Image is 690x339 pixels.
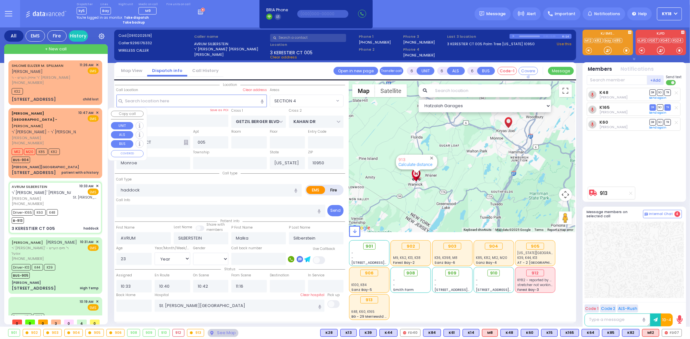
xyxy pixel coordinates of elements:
[193,246,205,251] label: Gender
[297,10,348,18] input: (000)000-00000
[26,30,45,42] div: EMS
[77,320,87,324] span: 4
[116,198,130,203] label: Call Info
[498,67,517,75] button: Code-1
[12,111,57,128] a: [PERSON_NAME]
[662,11,672,17] span: KY18
[36,149,48,155] span: K85
[270,150,279,155] label: State
[352,251,354,255] span: -
[447,41,535,47] a: 3 KERESTIER CT 005 Palm Tree [US_STATE] 10950
[434,287,496,292] span: [STREET_ADDRESS][PERSON_NAME]
[80,240,94,244] span: 10:31 AM
[637,38,648,43] a: KJFD
[351,224,372,232] img: Google
[26,10,69,18] img: Logo
[366,243,373,250] span: 901
[650,119,656,125] span: DR
[116,293,136,298] label: Back Home
[434,260,455,265] span: Sanz Bay-6
[45,46,67,52] span: + New call
[380,67,403,75] button: Transfer call
[647,75,664,85] button: +Add
[12,157,30,163] span: BUS-904
[648,38,659,43] a: FD07
[448,270,457,276] span: 909
[266,7,288,13] span: BRIA Phone
[12,169,56,176] div: [STREET_ADDRESS]
[12,129,86,135] span: ר' [PERSON_NAME] - ר' [PERSON_NAME]
[12,190,79,195] span: ר' [PERSON_NAME]' [PERSON_NAME]
[61,170,99,175] div: patient with a history
[49,149,60,155] span: K82
[270,42,356,47] label: Location
[650,89,656,96] span: DR
[96,183,99,189] span: ✕
[80,286,99,291] div: High Temp
[130,40,152,46] span: 9296176332
[107,329,125,336] div: 906
[12,69,43,74] span: [PERSON_NAME]
[308,273,324,278] label: In Service
[487,11,506,17] span: Message
[352,84,375,97] button: Show street map
[393,287,414,292] span: Smith Farm
[393,282,395,287] span: -
[406,270,415,276] span: 908
[352,260,413,265] span: [STREET_ADDRESS][PERSON_NAME]
[352,282,367,287] span: K100, K84
[650,126,667,129] a: Send again
[12,135,76,141] span: [PERSON_NAME]
[393,260,415,265] span: Forest Bay-2
[12,245,78,256] span: ר' [PERSON_NAME]' - ר' חיים הערש אפעל
[12,225,55,232] div: 3 KERESTIER CT 005
[585,304,599,313] button: Code 1
[155,293,169,298] label: Hospital
[116,177,132,182] label: Call Type
[359,40,391,45] label: [PHONE_NUMBER]
[206,227,223,232] span: members
[12,272,30,279] span: BUS-905
[111,140,133,148] button: BUS
[12,285,56,292] div: [STREET_ADDRESS]
[379,329,398,337] div: BLS
[206,222,225,227] small: Share with
[231,129,241,134] label: Room
[403,331,406,334] img: red-radio-icon.svg
[79,110,94,115] span: 10:47 AM
[173,329,184,336] div: 912
[526,270,544,277] div: 912
[479,11,484,16] img: message.svg
[664,104,671,110] span: TR
[327,293,340,298] label: Pick up
[417,67,434,75] button: UNIT
[88,189,99,195] span: EMS
[83,226,99,231] div: haddock
[219,171,241,176] span: Call type
[599,125,628,129] span: Shmiel Hoffman
[12,196,71,201] span: [PERSON_NAME]
[320,329,338,337] div: BLS
[100,3,111,6] label: Lines
[86,329,104,336] div: 905
[231,246,262,251] label: Call back number
[111,131,133,139] button: ALS
[12,88,23,95] span: K32
[600,304,616,313] button: Code 2
[359,329,377,337] div: BLS
[34,209,46,216] span: K60
[88,244,99,251] span: EMS
[666,75,682,79] span: Send text
[518,255,538,260] span: K39, K44, K13
[599,105,610,110] a: K165
[477,67,495,75] button: BUS
[116,67,147,74] a: Map View
[360,270,378,277] div: 906
[582,329,599,337] div: BLS
[555,11,575,17] span: Important
[24,149,35,155] span: M20
[47,30,67,42] div: Fire
[12,209,33,216] span: Driver-K165
[617,304,638,313] button: ALS-Rush
[12,63,63,68] a: SHLOME ELUZER M. SPILLMAN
